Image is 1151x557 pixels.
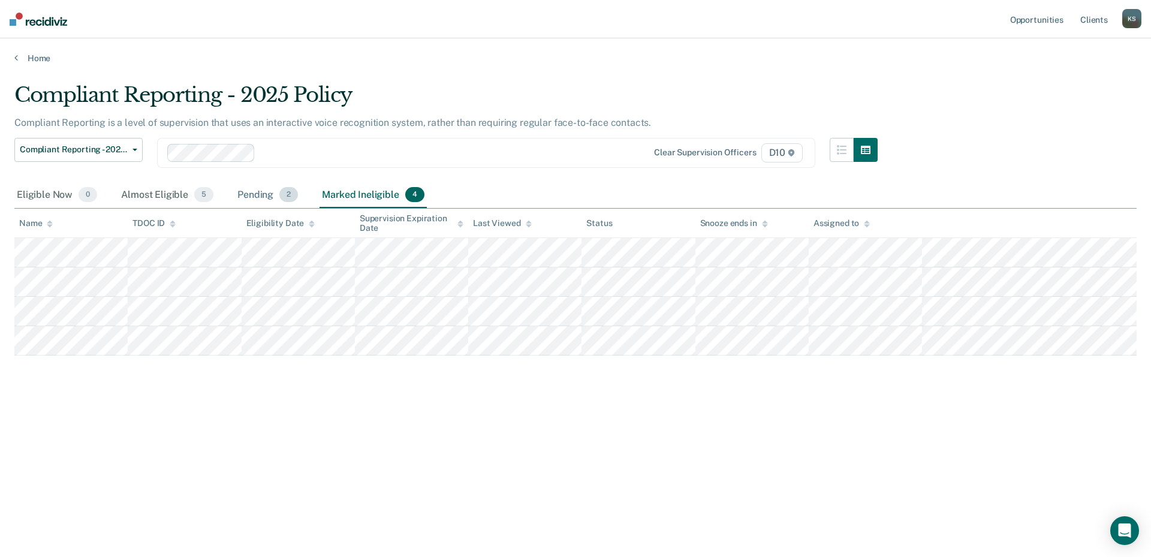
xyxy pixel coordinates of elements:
[320,182,427,209] div: Marked Ineligible4
[14,182,100,209] div: Eligible Now0
[14,117,651,128] p: Compliant Reporting is a level of supervision that uses an interactive voice recognition system, ...
[586,218,612,228] div: Status
[19,218,53,228] div: Name
[14,138,143,162] button: Compliant Reporting - 2025 Policy
[279,187,298,203] span: 2
[246,218,315,228] div: Eligibility Date
[194,187,213,203] span: 5
[119,182,216,209] div: Almost Eligible5
[1122,9,1141,28] button: KS
[1122,9,1141,28] div: K S
[1110,516,1139,545] div: Open Intercom Messenger
[14,83,878,117] div: Compliant Reporting - 2025 Policy
[14,53,1137,64] a: Home
[405,187,424,203] span: 4
[235,182,300,209] div: Pending2
[813,218,870,228] div: Assigned to
[20,144,128,155] span: Compliant Reporting - 2025 Policy
[132,218,176,228] div: TDOC ID
[79,187,97,203] span: 0
[700,218,768,228] div: Snooze ends in
[473,218,531,228] div: Last Viewed
[654,147,756,158] div: Clear supervision officers
[761,143,803,162] span: D10
[360,213,463,234] div: Supervision Expiration Date
[10,13,67,26] img: Recidiviz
